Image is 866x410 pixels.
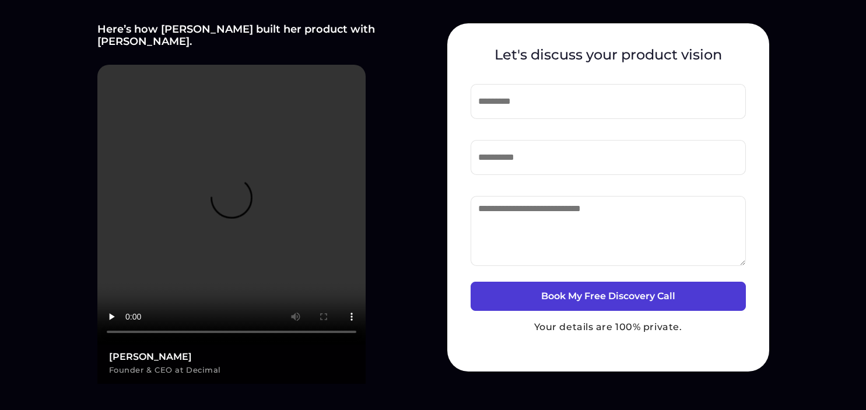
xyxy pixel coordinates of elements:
h4: Here’s how [PERSON_NAME] built her product with [PERSON_NAME]. [97,23,419,47]
h4: Let's discuss your product vision [471,47,746,63]
h3: [PERSON_NAME] [109,352,354,362]
button: Book My Free Discovery Call [471,282,746,311]
p: Your details are 100% private. [471,320,746,334]
p: Founder & CEO at Decimal [109,363,354,377]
